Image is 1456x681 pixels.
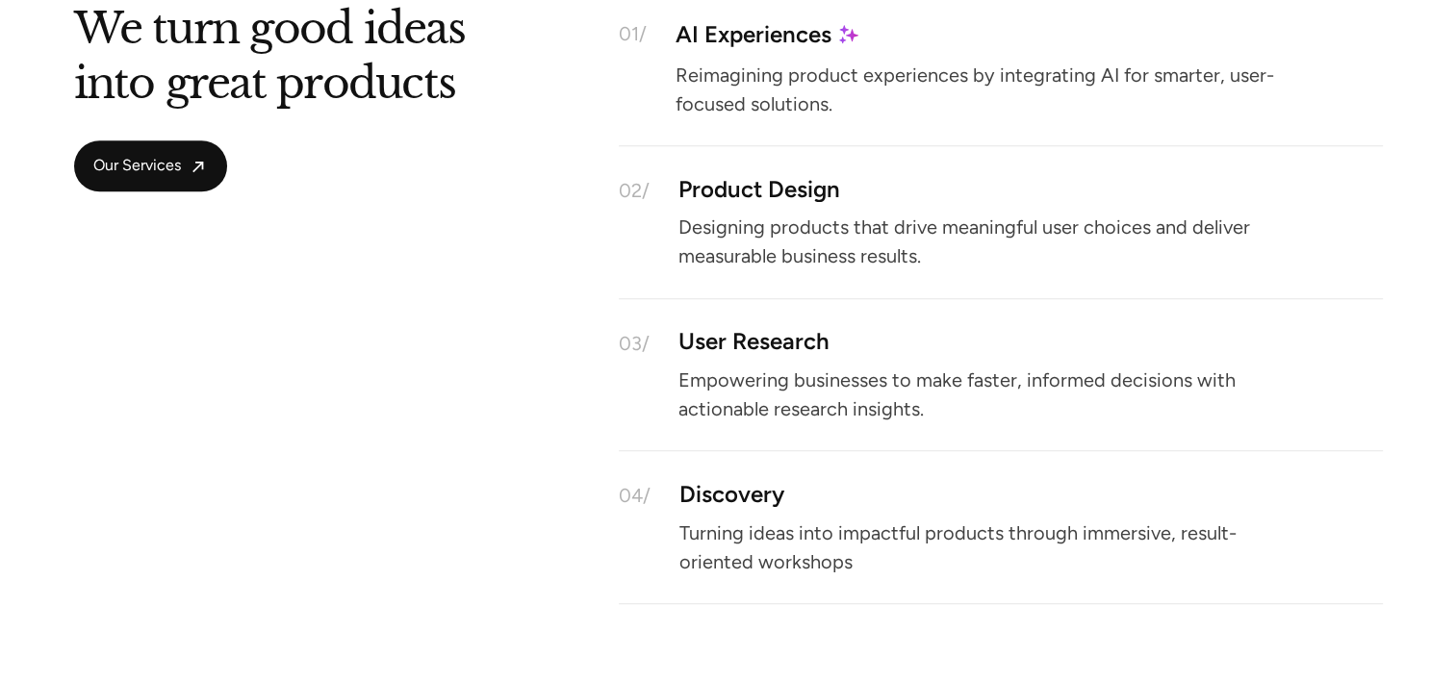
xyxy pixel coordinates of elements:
[74,13,465,111] h2: We turn good ideas into great products
[676,26,831,42] div: AI Experiences
[619,486,651,505] div: 04/
[619,334,650,353] div: 03/
[619,181,650,200] div: 02/
[676,67,1301,110] p: Reimagining product experiences by integrating AI for smarter, user-focused solutions.
[679,486,784,502] div: Discovery
[678,220,1304,263] p: Designing products that drive meaningful user choices and deliver measurable business results.
[619,24,647,43] div: 01/
[93,156,181,176] span: Our Services
[678,373,1304,416] p: Empowering businesses to make faster, informed decisions with actionable research insights.
[678,334,830,350] div: User Research
[74,140,227,191] a: Our Services
[679,526,1305,568] p: Turning ideas into impactful products through immersive, result-oriented workshops
[678,181,840,197] div: Product Design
